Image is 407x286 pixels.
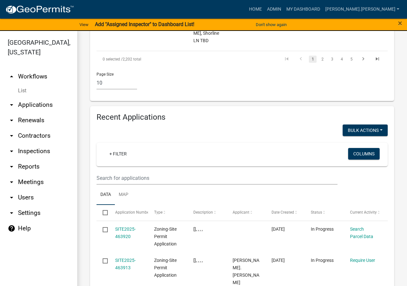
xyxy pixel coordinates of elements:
span: Zoning-Site Permit Application [154,226,177,246]
a: [PERSON_NAME].[PERSON_NAME] [323,3,402,15]
button: Don't show again [253,19,289,30]
a: 5 [347,56,355,63]
span: Description [193,210,213,215]
span: [], , , , [193,226,203,232]
a: SITE2025-463913 [115,258,136,270]
span: Status [311,210,322,215]
a: go to next page [357,56,369,63]
a: Home [246,3,264,15]
span: nicole.bradbury [233,258,259,285]
a: + Filter [104,148,132,160]
i: arrow_drop_down [8,178,15,186]
i: arrow_drop_down [8,147,15,155]
button: Close [398,19,402,27]
a: View [77,19,91,30]
datatable-header-cell: Date Created [265,205,305,220]
h4: Recent Applications [97,113,388,122]
a: go to previous page [295,56,307,63]
span: In Progress [311,226,334,232]
div: 2,202 total [97,51,211,67]
a: 2 [319,56,326,63]
li: page 2 [318,54,327,65]
a: SITE2025-463920 [115,226,136,239]
span: Type [154,210,162,215]
span: [], , , , [193,258,203,263]
datatable-header-cell: Status [305,205,344,220]
span: 08/14/2025 [272,226,285,232]
i: arrow_drop_down [8,209,15,217]
a: 1 [309,56,317,63]
li: page 3 [327,54,337,65]
a: Data [97,185,115,205]
a: Search Parcel Data [350,226,373,239]
span: Date Created [272,210,294,215]
a: Require User [350,258,375,263]
span: In Progress [311,258,334,263]
i: arrow_drop_down [8,194,15,201]
i: arrow_drop_down [8,116,15,124]
datatable-header-cell: Current Activity [344,205,383,220]
datatable-header-cell: Description [187,205,227,220]
i: arrow_drop_down [8,101,15,109]
strong: Add "Assigned Inspector" to Dashboard List! [95,21,194,27]
span: Application Number [115,210,150,215]
i: arrow_drop_down [8,132,15,140]
span: 08/14/2025 [272,258,285,263]
button: Bulk Actions [343,125,388,136]
li: page 4 [337,54,347,65]
span: 0 selected / [103,57,123,61]
a: 3 [328,56,336,63]
input: Search for applications [97,171,338,185]
span: Zoning-Site Permit Application [154,258,177,278]
span: Applicant [233,210,249,215]
datatable-header-cell: Application Number [109,205,148,220]
span: × [398,19,402,28]
a: My Dashboard [284,3,323,15]
li: page 1 [308,54,318,65]
li: page 5 [347,54,356,65]
a: Admin [264,3,284,15]
i: help [8,225,15,232]
a: go to last page [371,56,384,63]
i: arrow_drop_up [8,73,15,80]
a: 4 [338,56,346,63]
a: Map [115,185,132,205]
span: Current Activity [350,210,377,215]
datatable-header-cell: Type [148,205,187,220]
i: arrow_drop_down [8,163,15,171]
datatable-header-cell: Applicant [226,205,265,220]
a: go to first page [281,56,293,63]
datatable-header-cell: Select [97,205,109,220]
button: Columns [348,148,380,160]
